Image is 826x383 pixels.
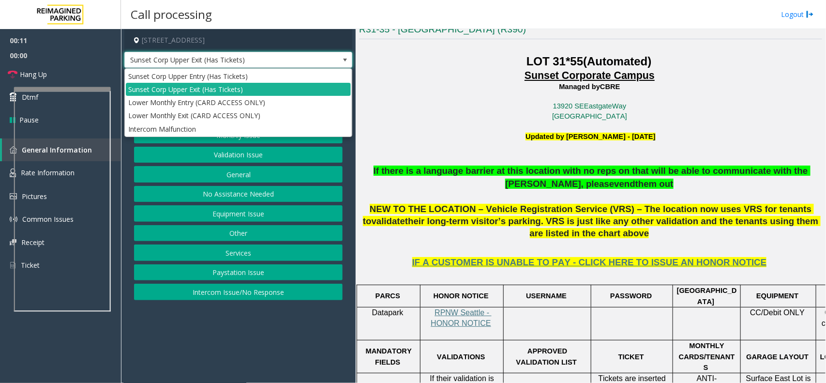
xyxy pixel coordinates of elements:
[134,245,343,261] button: Services
[552,112,627,120] a: [GEOGRAPHIC_DATA]
[618,353,644,361] span: TICKET
[553,102,584,110] a: 13920 SE
[359,23,822,39] h3: R31-35 - [GEOGRAPHIC_DATA] (R390)
[431,308,491,327] span: RPNW Seattle - HONOR NOTICE
[126,96,351,109] li: Lower Monthly Entry (CARD ACCESS ONLY)
[516,347,577,366] span: APPROVED VALIDATION LIST
[635,179,674,189] span: them out
[134,284,343,300] button: Intercom Issue/No Response
[126,70,351,83] li: Sunset Corp Upper Entry (Has Tickets)
[756,292,798,300] span: EQUIPMENT
[584,102,612,110] a: Eastgate
[134,225,343,242] button: Other
[806,9,814,19] img: logout
[372,308,404,317] span: Datapark
[412,257,767,267] span: IF A CUSTOMER IS UNABLE TO PAY - CLICK HERE TO ISSUE AN HONOR NOTICE
[526,292,567,300] span: USERNAME
[559,83,601,91] span: Managed by
[10,193,17,199] img: 'icon'
[375,292,400,300] span: PARCS
[431,309,491,327] a: RPNW Seattle - HONOR NOTICE
[10,261,16,270] img: 'icon'
[134,166,343,183] button: General
[126,83,351,96] li: Sunset Corp Upper Exit (Has Tickets)
[781,9,814,19] a: Logout
[600,83,620,91] span: CBRE
[366,347,414,366] span: MANDATORY FIELDS
[134,264,343,281] button: Paystation Issue
[405,216,821,238] span: their long-term visitor’s parking. VRS is just like any other validation and the tenants using th...
[10,146,17,153] img: 'icon'
[10,215,17,223] img: 'icon'
[10,169,16,177] img: 'icon'
[2,138,121,161] a: General Information
[612,102,626,110] a: Way
[412,259,767,267] a: IF A CUSTOMER IS UNABLE TO PAY - CLICK HERE TO ISSUE AN HONOR NOTICE
[525,70,655,81] span: Sunset Corporate Campus
[363,204,814,226] span: NEW TO THE LOCATION – Vehicle Registration Service (VRS) – The location now uses VRS for tenants to
[610,292,652,300] span: PASSWORD
[583,55,651,68] span: (Automated)
[372,216,405,226] span: validate
[750,308,805,317] span: CC/Debit ONLY
[526,133,655,140] b: Updated by [PERSON_NAME] - [DATE]
[134,205,343,222] button: Equipment Issue
[125,52,306,68] span: Sunset Corp Upper Exit (Has Tickets)
[126,109,351,122] li: Lower Monthly Exit (CARD ACCESS ONLY)
[126,2,217,26] h3: Call processing
[134,186,343,202] button: No Assistance Needed
[614,179,635,189] span: vend
[677,287,737,305] span: [GEOGRAPHIC_DATA]
[10,239,16,245] img: 'icon'
[20,69,47,79] span: Hang Up
[746,353,809,361] span: GARAGE LAYOUT
[437,353,485,361] span: VALIDATIONS
[679,342,735,371] span: MONTHLY CARDS/TENANTS
[526,55,583,68] span: LOT 31*55
[134,147,343,163] button: Validation Issue
[434,292,489,300] span: HONOR NOTICE
[124,29,352,52] h4: [STREET_ADDRESS]
[126,123,351,136] li: Intercom Malfunction
[374,166,811,189] span: If there is a language barrier at this location with no reps on that will be able to communicate ...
